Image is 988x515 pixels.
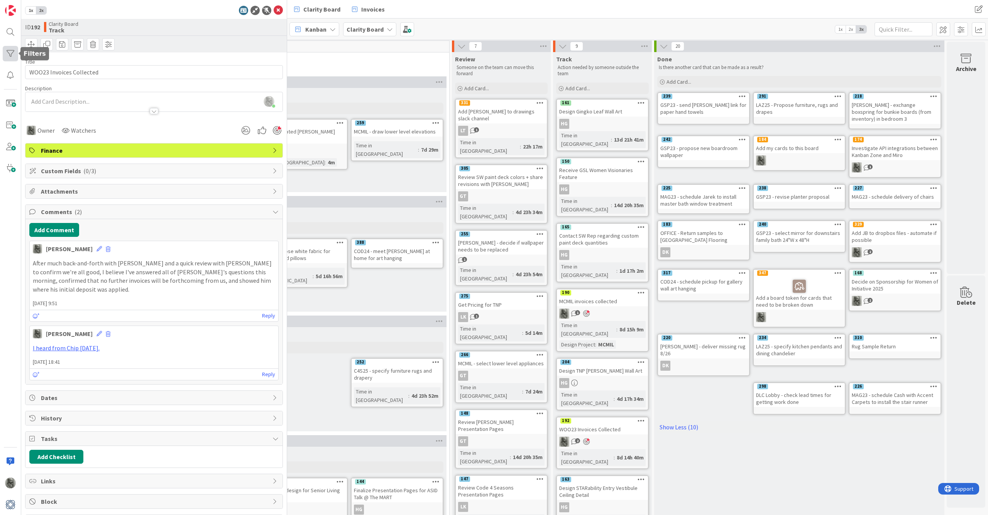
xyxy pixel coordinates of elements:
[849,136,941,143] div: 174
[510,453,511,461] span: :
[754,270,845,277] div: 347
[849,143,941,160] div: Investigate API integrations between Kanban Zone and Miro
[849,93,941,124] div: 218[PERSON_NAME] - exchange boxspring for bunkie boards (from inventory) in bedroom 3
[456,165,547,172] div: 305
[352,366,443,383] div: C4S25 - specify furniture rugs and drapery
[658,270,749,294] div: 317COD24 - schedule pickup for gallery wall art hanging
[557,158,648,165] div: 150
[757,186,768,191] div: 238
[464,85,489,92] span: Add Card...
[326,158,337,167] div: 4m
[37,126,55,135] span: Owner
[520,142,521,151] span: :
[658,341,749,358] div: [PERSON_NAME] - deliver missing rug 8/26
[352,359,443,366] div: 252
[352,239,443,246] div: 388
[853,94,864,99] div: 218
[351,238,443,268] a: 388COD24 - meet [PERSON_NAME] at home for art hanging
[849,269,941,311] a: 168Decide on Sponsorship for Women of Initiative 2025PA
[456,293,547,300] div: 275
[456,417,547,434] div: Review [PERSON_NAME] Presentation Pages
[658,247,749,257] div: DK
[29,223,79,237] button: Add Comment
[612,201,646,209] div: 14d 20h 35m
[849,247,941,257] div: PA
[757,222,768,227] div: 240
[557,309,648,319] div: PA
[456,172,547,189] div: Review SW paint deck colors + share revisions with [PERSON_NAME]
[849,221,941,245] div: 329Add JB to dropbox files - automate if possible
[522,387,523,396] span: :
[557,289,648,296] div: 190
[868,249,873,254] span: 2
[559,262,616,279] div: Time in [GEOGRAPHIC_DATA]
[355,240,366,245] div: 388
[849,390,941,407] div: MAG23 - schedule Cash with Accent Carpets to install the stair runner
[514,270,545,279] div: 4d 23h 54m
[474,314,479,319] span: 1
[849,334,941,341] div: 310
[352,120,443,127] div: 259
[456,191,547,201] div: GT
[458,191,468,201] div: GT
[657,184,750,214] a: 225MAG23 - schedule Jarek to install master bath window treatment
[849,270,941,294] div: 168Decide on Sponsorship for Women of Initiative 2025
[25,58,35,65] label: Title
[513,208,514,216] span: :
[852,296,862,306] img: PA
[658,192,749,209] div: MAG23 - schedule Jarek to install master bath window treatment
[352,120,443,137] div: 259MCMIL - draw lower level elevations
[754,185,845,202] div: 238GSP23 - revise planter proposal
[559,250,569,260] div: HG
[355,120,366,126] div: 259
[557,378,648,388] div: HG
[658,277,749,294] div: COD24 - schedule pickup for gallery wall art hanging
[658,270,749,277] div: 317
[557,231,648,248] div: Contact SW Rep regarding custom paint deck quantities
[853,270,864,276] div: 168
[456,410,547,434] div: 148Review [PERSON_NAME] Presentation Pages
[560,100,571,106] div: 161
[557,417,648,434] div: 192WOO23 Invoices Collected
[456,165,547,189] div: 305Review SW paint deck colors + share revisions with [PERSON_NAME]
[611,201,612,209] span: :
[658,136,749,143] div: 242
[559,197,611,214] div: Time in [GEOGRAPHIC_DATA]
[459,352,470,358] div: 266
[557,224,648,248] div: 165Contact SW Rep regarding custom paint deck quantities
[557,359,648,366] div: 204
[560,360,571,365] div: 204
[459,231,470,237] div: 255
[849,100,941,124] div: [PERSON_NAME] - exchange boxspring for bunkie boards (from inventory) in bedroom 3
[458,324,522,341] div: Time in [GEOGRAPHIC_DATA]
[660,361,670,371] div: DK
[658,361,749,371] div: DK
[458,371,468,381] div: GT
[849,383,941,390] div: 226
[849,184,941,209] a: 227MAG23 - schedule delivery of chairs
[615,395,646,403] div: 4d 17h 34m
[456,436,547,446] div: GT
[868,164,873,169] span: 1
[657,421,941,433] a: Show Less (10)
[853,384,864,389] div: 226
[474,127,479,132] span: 1
[458,138,520,155] div: Time in [GEOGRAPHIC_DATA]
[455,409,548,469] a: 148Review [PERSON_NAME] Presentation PagesGTTime in [GEOGRAPHIC_DATA]:14d 20h 35m
[557,106,648,117] div: Design Gingko Leaf Wall Art
[556,289,649,352] a: 190MCMIL invoices collectedPATime in [GEOGRAPHIC_DATA]:8d 15h 9mDesign Project:MCMIL
[661,94,672,99] div: 239
[559,321,616,338] div: Time in [GEOGRAPHIC_DATA]
[660,247,670,257] div: DK
[565,85,590,92] span: Add Card...
[658,221,749,228] div: 183
[754,143,845,153] div: Add my cards to this board
[658,334,749,341] div: 220
[661,335,672,341] div: 220
[256,127,347,144] div: Review Updated [PERSON_NAME] Moodboard
[853,137,864,142] div: 174
[557,100,648,117] div: 161Design Gingko Leaf Wall Art
[849,341,941,351] div: Rug Sample Return
[661,137,672,142] div: 242
[658,185,749,209] div: 225MAG23 - schedule Jarek to install master bath window treatment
